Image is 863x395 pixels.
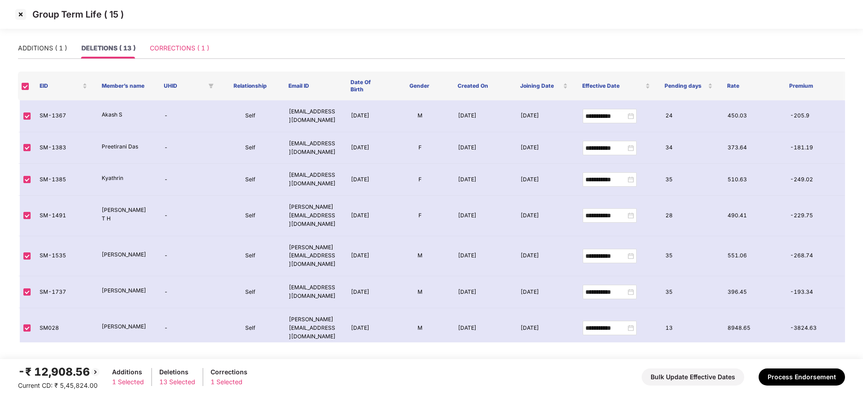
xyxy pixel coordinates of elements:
td: [DATE] [344,132,389,164]
td: F [389,132,451,164]
span: UHID [164,82,204,90]
div: DELETIONS ( 13 ) [81,43,135,53]
div: CORRECTIONS ( 1 ) [150,43,209,53]
td: 34 [658,132,720,164]
td: 396.45 [720,276,782,308]
td: [DATE] [513,276,575,308]
p: [PERSON_NAME] T H [102,206,149,223]
th: Premium [782,72,844,100]
td: [PERSON_NAME][EMAIL_ADDRESS][DOMAIN_NAME] [282,196,344,236]
td: - [157,236,219,277]
button: Process Endorsement [759,368,845,386]
td: -181.19 [783,132,845,164]
td: 35 [658,164,720,196]
td: [DATE] [344,236,389,277]
td: [DATE] [513,100,575,132]
th: EID [32,72,94,100]
td: [DATE] [451,196,513,236]
td: 28 [658,196,720,236]
span: Pending days [665,82,706,90]
td: [PERSON_NAME][EMAIL_ADDRESS][DOMAIN_NAME] [282,308,344,349]
th: Email ID [281,72,343,100]
div: Corrections [211,367,247,377]
td: [DATE] [344,308,389,349]
th: Created On [450,72,512,100]
td: - [157,196,219,236]
th: Joining Date [513,72,575,100]
td: -249.02 [783,164,845,196]
td: [DATE] [513,196,575,236]
td: 490.41 [720,196,782,236]
td: [DATE] [451,132,513,164]
th: Relationship [219,72,281,100]
td: 551.06 [720,236,782,277]
p: Kyathrin [102,174,149,183]
td: Self [219,100,281,132]
td: [EMAIL_ADDRESS][DOMAIN_NAME] [282,164,344,196]
div: 13 Selected [159,377,195,387]
td: - [157,164,219,196]
th: Rate [720,72,782,100]
img: svg+xml;base64,PHN2ZyBpZD0iQmFjay0yMHgyMCIgeG1sbnM9Imh0dHA6Ly93d3cudzMub3JnLzIwMDAvc3ZnIiB3aWR0aD... [90,367,101,377]
td: 510.63 [720,164,782,196]
td: [EMAIL_ADDRESS][DOMAIN_NAME] [282,276,344,308]
td: [DATE] [451,100,513,132]
p: Preetirani Das [102,143,149,151]
td: SM-1367 [32,100,94,132]
span: Joining Date [520,82,561,90]
td: [DATE] [344,196,389,236]
td: SM-1385 [32,164,94,196]
td: Self [219,196,281,236]
div: ADDITIONS ( 1 ) [18,43,67,53]
div: -₹ 12,908.56 [18,364,101,381]
button: Bulk Update Effective Dates [642,368,744,386]
div: Additions [112,367,144,377]
td: 35 [658,276,720,308]
th: Date Of Birth [343,72,388,100]
td: SM028 [32,308,94,349]
td: M [389,100,451,132]
td: Self [219,132,281,164]
td: 373.64 [720,132,782,164]
p: Akash S [102,111,149,119]
div: 1 Selected [112,377,144,387]
td: - [157,100,219,132]
td: 13 [658,308,720,349]
td: [DATE] [513,308,575,349]
td: -193.34 [783,276,845,308]
td: [EMAIL_ADDRESS][DOMAIN_NAME] [282,100,344,132]
p: [PERSON_NAME] [102,323,149,331]
div: 1 Selected [211,377,247,387]
td: 24 [658,100,720,132]
div: Deletions [159,367,195,377]
span: Current CD: ₹ 5,45,824.00 [18,382,98,389]
td: SM-1535 [32,236,94,277]
td: Self [219,164,281,196]
td: [DATE] [451,276,513,308]
td: -205.9 [783,100,845,132]
span: filter [207,81,216,91]
p: [PERSON_NAME] [102,287,149,295]
td: M [389,308,451,349]
td: -268.74 [783,236,845,277]
th: Gender [388,72,450,100]
td: - [157,276,219,308]
td: SM-1737 [32,276,94,308]
td: 8948.65 [720,308,782,349]
td: F [389,196,451,236]
td: [EMAIL_ADDRESS][DOMAIN_NAME] [282,132,344,164]
td: F [389,164,451,196]
td: M [389,236,451,277]
p: [PERSON_NAME] [102,251,149,259]
span: EID [40,82,81,90]
td: - [157,308,219,349]
p: Group Term Life ( 15 ) [32,9,124,20]
th: Member’s name [94,72,157,100]
td: [DATE] [513,132,575,164]
td: Self [219,308,281,349]
td: [DATE] [344,164,389,196]
td: - [157,132,219,164]
td: 35 [658,236,720,277]
th: Pending days [657,72,719,100]
td: Self [219,276,281,308]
